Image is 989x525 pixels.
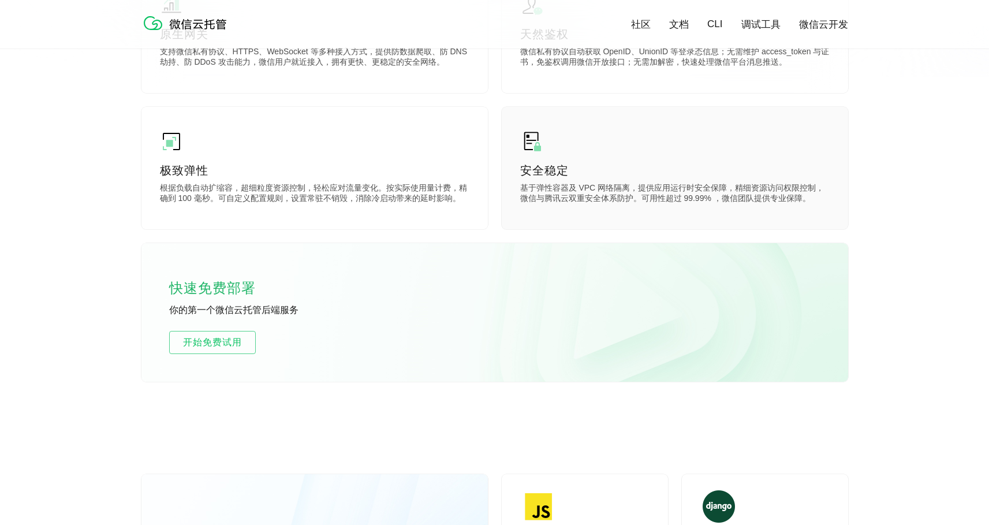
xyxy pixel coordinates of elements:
img: 微信云托管 [141,12,234,35]
p: 快速免费部署 [169,277,285,300]
p: 安全稳定 [520,162,830,178]
a: 社区 [631,18,651,31]
a: 调试工具 [741,18,781,31]
a: 文档 [669,18,689,31]
span: 开始免费试用 [170,336,255,349]
p: 支持微信私有协议、HTTPS、WebSocket 等多种接入方式，提供防数据爬取、防 DNS 劫持、防 DDoS 攻击能力，微信用户就近接入，拥有更快、更稳定的安全网络。 [160,47,469,70]
a: CLI [707,18,722,30]
p: 根据负载自动扩缩容，超细粒度资源控制，轻松应对流量变化。按实际使用量计费，精确到 100 毫秒。可自定义配置规则，设置常驻不销毁，消除冷启动带来的延时影响。 [160,183,469,206]
a: 微信云托管 [141,27,234,36]
p: 你的第一个微信云托管后端服务 [169,304,342,317]
p: 微信私有协议自动获取 OpenID、UnionID 等登录态信息；无需维护 access_token 与证书，免鉴权调用微信开放接口；无需加解密，快速处理微信平台消息推送。 [520,47,830,70]
a: 微信云开发 [799,18,848,31]
p: 极致弹性 [160,162,469,178]
p: 基于弹性容器及 VPC 网络隔离，提供应用运行时安全保障，精细资源访问权限控制，微信与腾讯云双重安全体系防护。可用性超过 99.99% ，微信团队提供专业保障。 [520,183,830,206]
